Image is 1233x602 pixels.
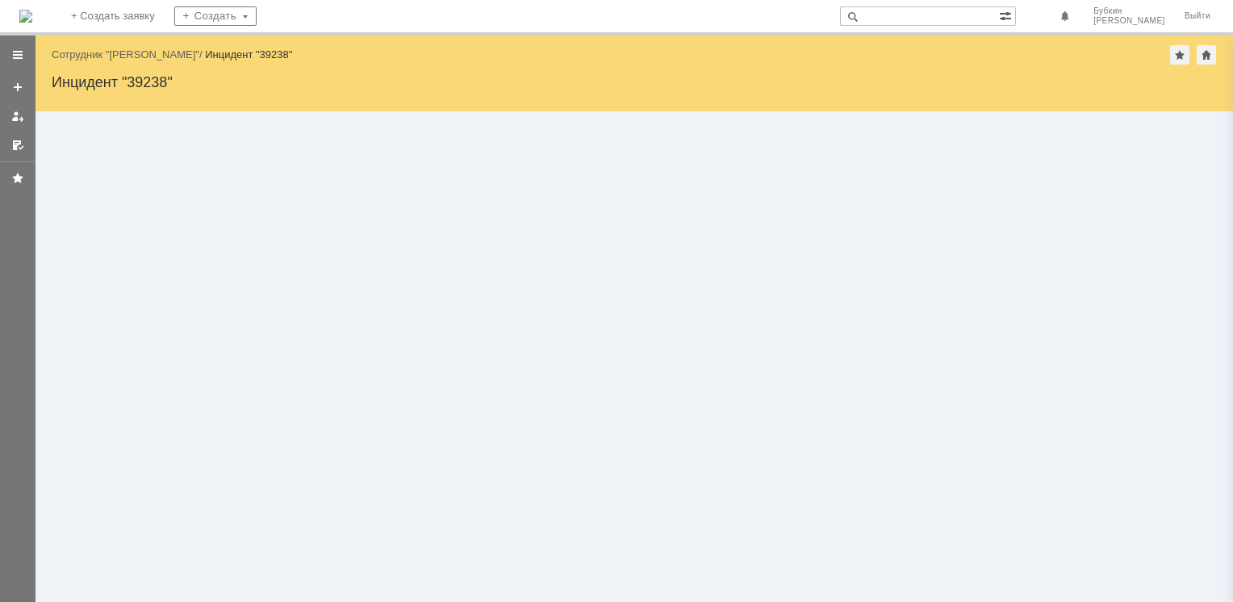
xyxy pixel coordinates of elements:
a: Мои заявки [5,103,31,129]
div: Создать [174,6,257,26]
a: Сотрудник "[PERSON_NAME]" [52,48,199,61]
div: Сделать домашней страницей [1197,45,1216,65]
img: logo [19,10,32,23]
span: Бубкин [1093,6,1165,16]
span: [PERSON_NAME] [1093,16,1165,26]
a: Мои согласования [5,132,31,158]
div: Инцидент "39238" [205,48,292,61]
a: Перейти на домашнюю страницу [19,10,32,23]
div: / [52,48,205,61]
div: Добавить в избранное [1170,45,1189,65]
a: Создать заявку [5,74,31,100]
span: Расширенный поиск [999,7,1015,23]
div: Инцидент "39238" [52,74,1217,90]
